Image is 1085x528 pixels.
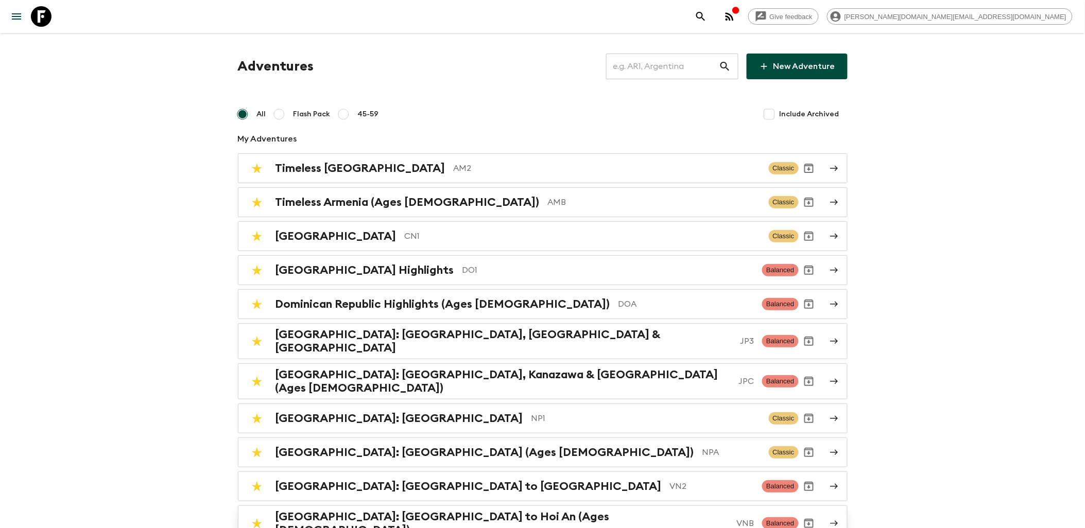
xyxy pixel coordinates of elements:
[238,289,848,319] a: Dominican Republic Highlights (Ages [DEMOGRAPHIC_DATA])DOABalancedArchive
[769,162,799,174] span: Classic
[238,133,848,145] p: My Adventures
[764,13,818,21] span: Give feedback
[275,480,662,493] h2: [GEOGRAPHIC_DATA]: [GEOGRAPHIC_DATA] to [GEOGRAPHIC_DATA]
[275,446,694,459] h2: [GEOGRAPHIC_DATA]: [GEOGRAPHIC_DATA] (Ages [DEMOGRAPHIC_DATA])
[799,331,819,351] button: Archive
[275,230,397,243] h2: [GEOGRAPHIC_DATA]
[740,335,754,347] p: JP3
[238,187,848,217] a: Timeless Armenia (Ages [DEMOGRAPHIC_DATA])AMBClassicArchive
[275,412,523,425] h2: [GEOGRAPHIC_DATA]: [GEOGRAPHIC_DATA]
[799,192,819,213] button: Archive
[762,375,798,388] span: Balanced
[799,158,819,179] button: Archive
[405,230,761,242] p: CN1
[618,298,754,310] p: DOA
[670,480,754,492] p: VN2
[238,403,848,433] a: [GEOGRAPHIC_DATA]: [GEOGRAPHIC_DATA]NP1ClassicArchive
[238,437,848,467] a: [GEOGRAPHIC_DATA]: [GEOGRAPHIC_DATA] (Ages [DEMOGRAPHIC_DATA])NPAClassicArchive
[275,368,731,395] h2: [GEOGRAPHIC_DATA]: [GEOGRAPHIC_DATA], Kanazawa & [GEOGRAPHIC_DATA] (Ages [DEMOGRAPHIC_DATA])
[799,371,819,392] button: Archive
[738,375,754,388] p: JPC
[839,13,1072,21] span: [PERSON_NAME][DOMAIN_NAME][EMAIL_ADDRESS][DOMAIN_NAME]
[747,54,848,79] a: New Adventure
[762,480,798,492] span: Balanced
[275,328,732,355] h2: [GEOGRAPHIC_DATA]: [GEOGRAPHIC_DATA], [GEOGRAPHIC_DATA] & [GEOGRAPHIC_DATA]
[799,442,819,463] button: Archive
[275,263,454,277] h2: [GEOGRAPHIC_DATA] Highlights
[799,294,819,314] button: Archive
[294,109,331,119] span: Flash Pack
[606,52,719,81] input: e.g. AR1, Argentina
[238,255,848,285] a: [GEOGRAPHIC_DATA] HighlightsDO1BalancedArchive
[275,196,540,209] h2: Timeless Armenia (Ages [DEMOGRAPHIC_DATA])
[748,8,819,25] a: Give feedback
[769,196,799,208] span: Classic
[238,153,848,183] a: Timeless [GEOGRAPHIC_DATA]AM2ClassicArchive
[799,408,819,429] button: Archive
[769,446,799,459] span: Classic
[827,8,1073,25] div: [PERSON_NAME][DOMAIN_NAME][EMAIL_ADDRESS][DOMAIN_NAME]
[275,162,445,175] h2: Timeless [GEOGRAPHIC_DATA]
[6,6,27,27] button: menu
[762,264,798,276] span: Balanced
[238,56,314,77] h1: Adventures
[238,363,848,399] a: [GEOGRAPHIC_DATA]: [GEOGRAPHIC_DATA], Kanazawa & [GEOGRAPHIC_DATA] (Ages [DEMOGRAPHIC_DATA])JPCBa...
[238,323,848,359] a: [GEOGRAPHIC_DATA]: [GEOGRAPHIC_DATA], [GEOGRAPHIC_DATA] & [GEOGRAPHIC_DATA]JP3BalancedArchive
[762,298,798,310] span: Balanced
[454,162,761,174] p: AM2
[702,446,761,459] p: NPA
[780,109,839,119] span: Include Archived
[799,226,819,247] button: Archive
[799,476,819,497] button: Archive
[769,412,799,425] span: Classic
[691,6,711,27] button: search adventures
[238,221,848,251] a: [GEOGRAPHIC_DATA]CN1ClassicArchive
[799,260,819,280] button: Archive
[358,109,379,119] span: 45-59
[257,109,266,119] span: All
[275,297,610,311] h2: Dominican Republic Highlights (Ages [DEMOGRAPHIC_DATA])
[531,412,761,425] p: NP1
[548,196,761,208] p: AMB
[462,264,754,276] p: DO1
[762,335,798,347] span: Balanced
[238,471,848,501] a: [GEOGRAPHIC_DATA]: [GEOGRAPHIC_DATA] to [GEOGRAPHIC_DATA]VN2BalancedArchive
[769,230,799,242] span: Classic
